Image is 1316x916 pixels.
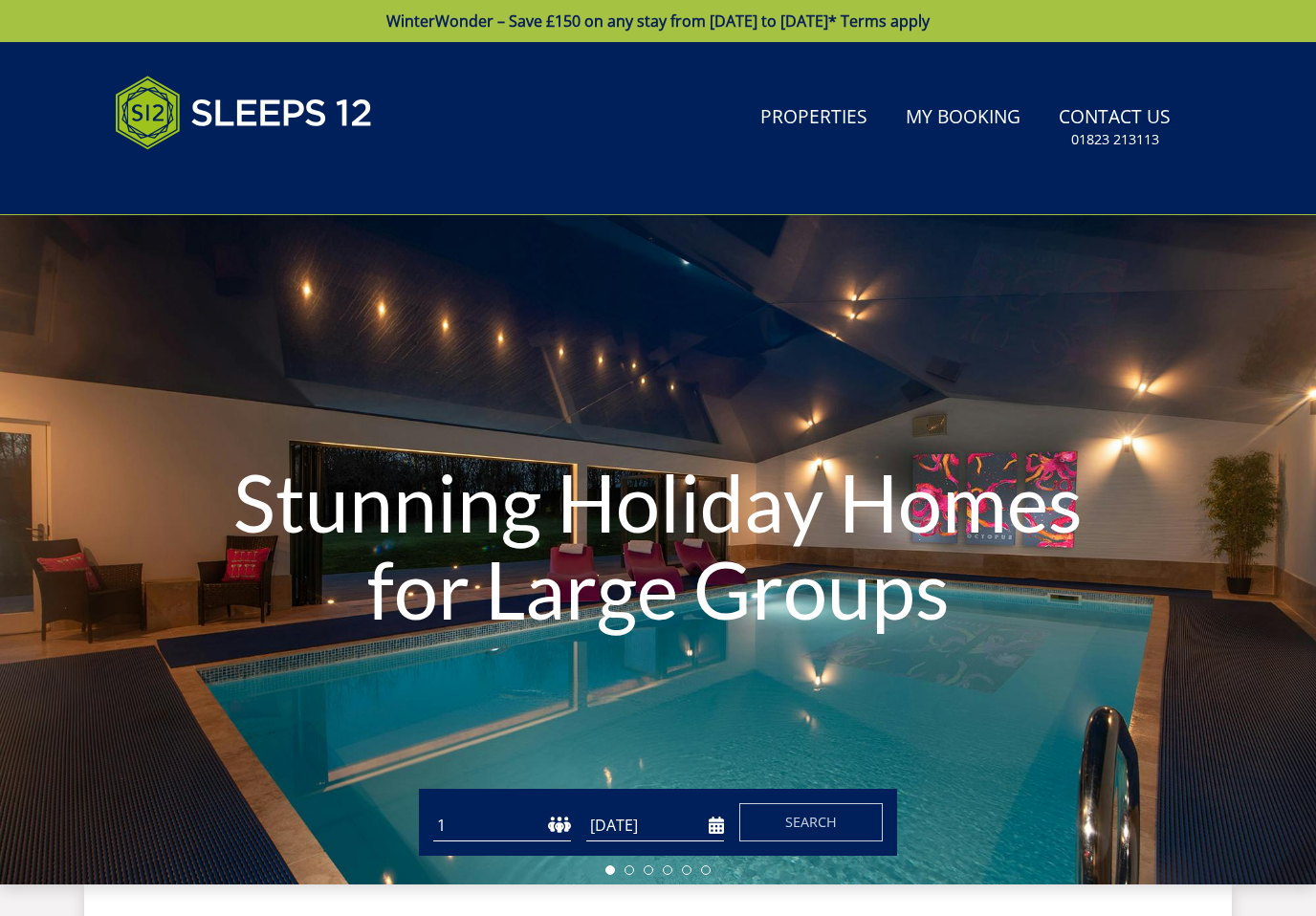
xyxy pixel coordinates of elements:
iframe: Customer reviews powered by Trustpilot [105,172,306,188]
img: Sleeps 12 [115,65,373,161]
a: My Booking [898,97,1028,140]
a: Properties [753,97,875,140]
span: Search [785,813,837,831]
h1: Stunning Holiday Homes for Large Groups [197,422,1118,672]
small: 01823 213113 [1071,130,1159,149]
button: Search [739,803,883,841]
a: Contact Us01823 213113 [1051,97,1178,159]
input: Arrival Date [586,810,724,841]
